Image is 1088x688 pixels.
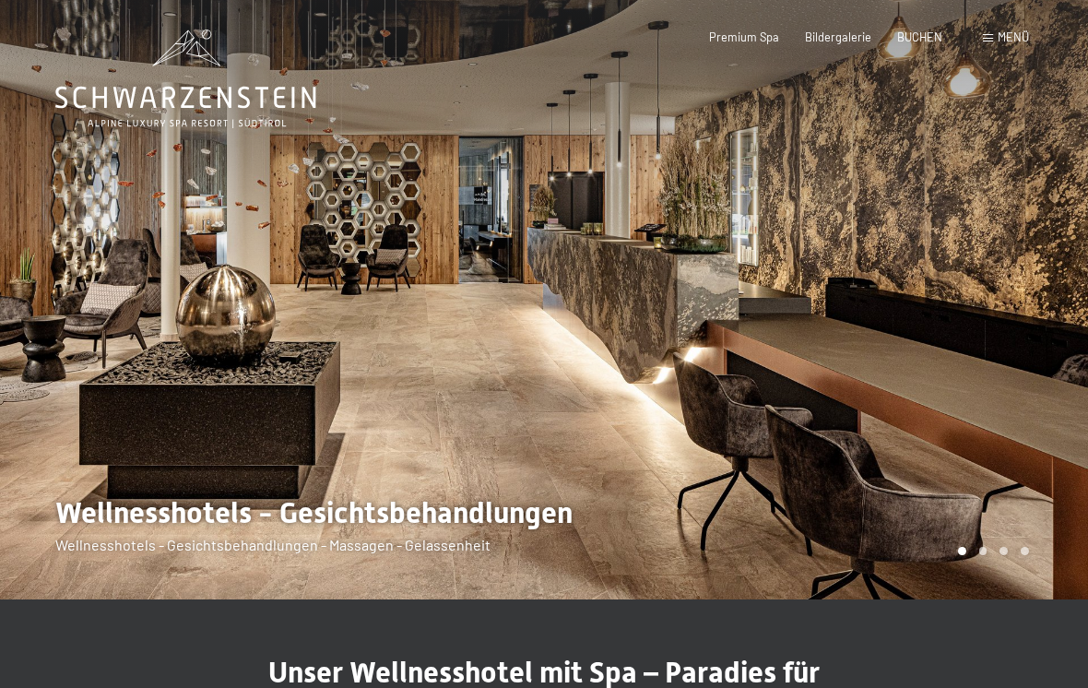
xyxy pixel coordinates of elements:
a: Bildergalerie [805,30,871,44]
div: Carousel Page 2 [979,547,987,555]
a: BUCHEN [897,30,942,44]
div: Carousel Page 1 (Current Slide) [958,547,966,555]
span: Menü [998,30,1029,44]
div: Carousel Page 4 [1021,547,1029,555]
a: Premium Spa [709,30,779,44]
div: Carousel Page 3 [999,547,1008,555]
div: Carousel Pagination [952,547,1029,555]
